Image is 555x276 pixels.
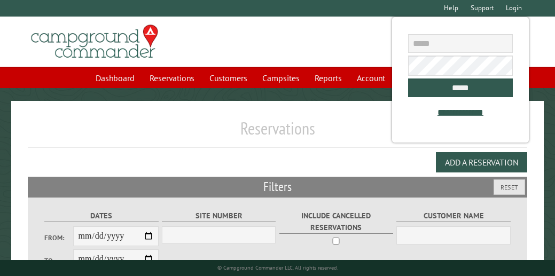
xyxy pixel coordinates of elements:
label: Customer Name [396,210,510,222]
h2: Filters [28,177,527,197]
small: © Campground Commander LLC. All rights reserved. [217,264,338,271]
a: Dashboard [89,68,141,88]
a: Account [350,68,392,88]
label: Dates [44,210,158,222]
label: From: [44,233,73,243]
button: Reset [494,179,525,195]
label: To: [44,256,73,266]
label: Site Number [162,210,276,222]
label: Include Cancelled Reservations [279,210,393,233]
a: Reports [308,68,348,88]
a: Campsites [256,68,306,88]
h1: Reservations [28,118,527,147]
a: Reservations [143,68,201,88]
button: Add a Reservation [436,152,527,172]
a: Customers [203,68,254,88]
img: Campground Commander [28,21,161,62]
